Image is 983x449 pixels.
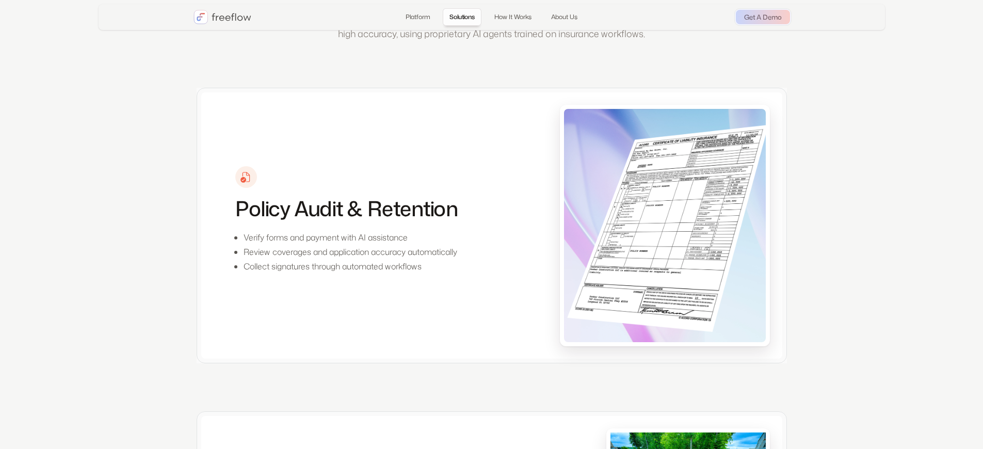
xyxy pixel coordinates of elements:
[244,231,457,244] p: Verify forms and payment with AI assistance
[544,8,584,26] a: About Us
[235,196,457,221] h3: Policy Audit & Retention
[244,260,457,272] p: Collect signatures through automated workflows
[443,8,481,26] a: Solutions
[736,10,790,24] a: Get A Demo
[194,10,251,24] a: home
[488,8,538,26] a: How It Works
[399,8,437,26] a: Platform
[244,246,457,258] p: Review coverages and application accuracy automatically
